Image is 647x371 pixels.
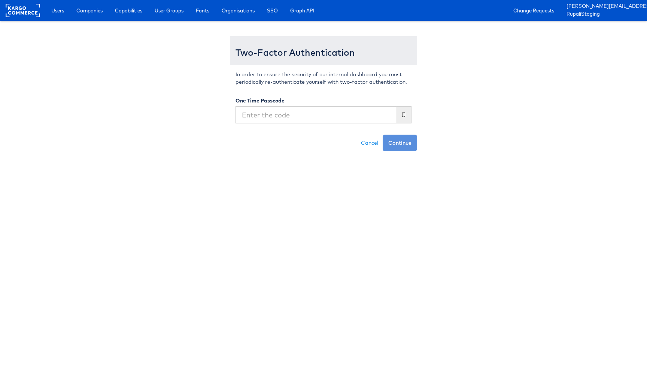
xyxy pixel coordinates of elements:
[196,7,209,14] span: Fonts
[566,10,641,18] a: RupaliStaging
[46,4,70,17] a: Users
[236,71,411,86] p: In order to ensure the security of our internal dashboard you must periodically re-authenticate y...
[236,97,285,104] label: One Time Passcode
[216,4,260,17] a: Organisations
[190,4,215,17] a: Fonts
[566,3,641,10] a: [PERSON_NAME][EMAIL_ADDRESS][PERSON_NAME][DOMAIN_NAME]
[149,4,189,17] a: User Groups
[51,7,64,14] span: Users
[383,135,417,151] button: Continue
[115,7,142,14] span: Capabilities
[290,7,315,14] span: Graph API
[71,4,108,17] a: Companies
[356,135,383,151] a: Cancel
[261,4,283,17] a: SSO
[285,4,320,17] a: Graph API
[267,7,278,14] span: SSO
[155,7,183,14] span: User Groups
[76,7,103,14] span: Companies
[109,4,148,17] a: Capabilities
[508,4,560,17] a: Change Requests
[236,47,411,57] h3: Two-Factor Authentication
[222,7,255,14] span: Organisations
[236,106,396,123] input: Enter the code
